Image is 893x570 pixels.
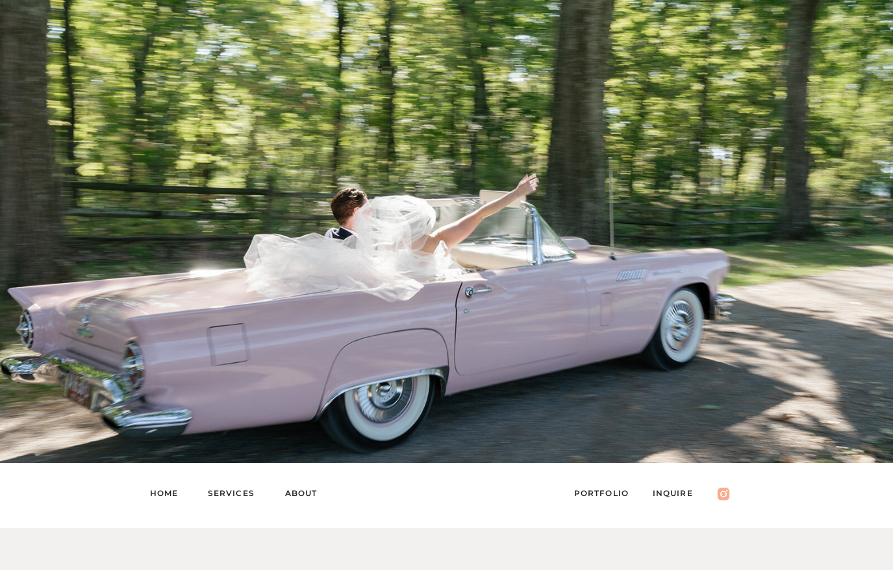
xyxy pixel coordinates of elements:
[574,486,642,504] a: PORTFOLIO
[208,486,266,504] a: Services
[285,486,330,504] a: About
[150,486,189,504] a: Home
[653,486,706,504] a: Inquire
